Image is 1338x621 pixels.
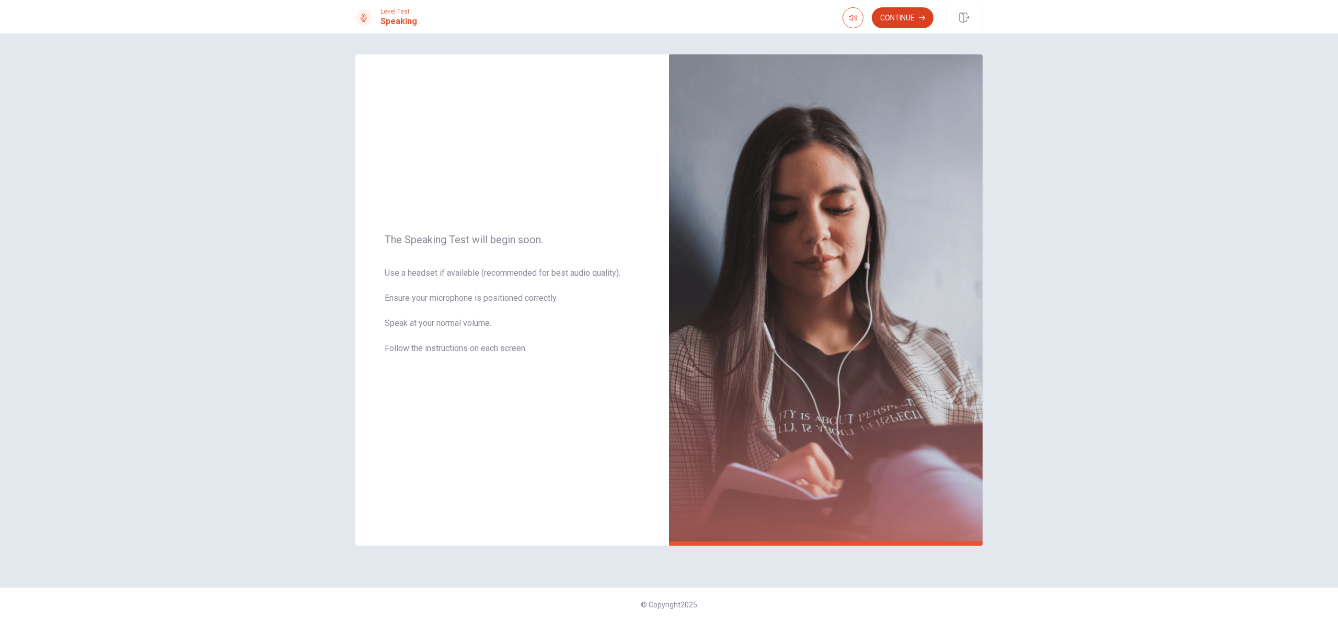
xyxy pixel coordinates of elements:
[669,54,983,546] img: speaking intro
[380,8,417,15] span: Level Test
[641,601,697,609] span: © Copyright 2025
[872,7,933,28] button: Continue
[385,233,640,246] span: The Speaking Test will begin soon.
[380,15,417,28] h1: Speaking
[385,267,640,367] span: Use a headset if available (recommended for best audio quality). Ensure your microphone is positi...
